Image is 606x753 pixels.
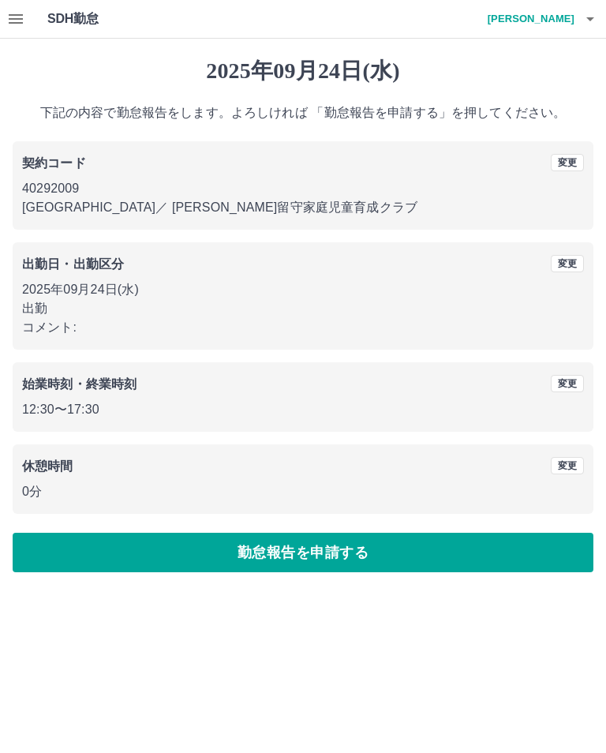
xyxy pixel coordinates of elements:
p: 2025年09月24日(水) [22,280,584,299]
b: 始業時刻・終業時刻 [22,377,137,391]
button: 変更 [551,375,584,392]
button: 変更 [551,154,584,171]
button: 変更 [551,457,584,474]
button: 変更 [551,255,584,272]
p: 0分 [22,482,584,501]
b: 契約コード [22,156,86,170]
h1: 2025年09月24日(水) [13,58,593,84]
p: 40292009 [22,179,584,198]
p: 12:30 〜 17:30 [22,400,584,419]
b: 出勤日・出勤区分 [22,257,124,271]
p: 下記の内容で勤怠報告をします。よろしければ 「勤怠報告を申請する」を押してください。 [13,103,593,122]
p: [GEOGRAPHIC_DATA] ／ [PERSON_NAME]留守家庭児童育成クラブ [22,198,584,217]
b: 休憩時間 [22,459,73,473]
button: 勤怠報告を申請する [13,533,593,572]
p: 出勤 [22,299,584,318]
p: コメント: [22,318,584,337]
